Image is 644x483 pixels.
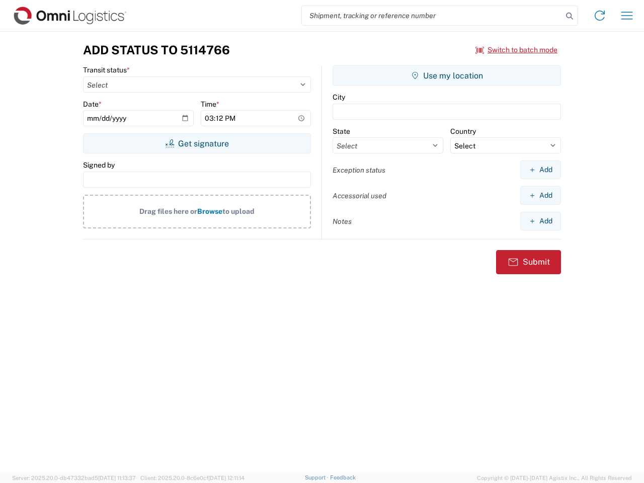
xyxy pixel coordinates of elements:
button: Get signature [83,133,311,153]
span: Browse [197,207,222,215]
span: Copyright © [DATE]-[DATE] Agistix Inc., All Rights Reserved [477,473,632,482]
span: [DATE] 12:11:14 [208,475,245,481]
button: Add [520,212,561,230]
label: City [333,93,345,102]
label: Country [450,127,476,136]
input: Shipment, tracking or reference number [302,6,562,25]
label: State [333,127,350,136]
label: Transit status [83,65,130,74]
span: [DATE] 11:13:37 [98,475,136,481]
label: Notes [333,217,352,226]
label: Time [201,100,219,109]
span: Server: 2025.20.0-db47332bad5 [12,475,136,481]
span: Drag files here or [139,207,197,215]
a: Support [305,474,330,480]
label: Signed by [83,160,115,170]
label: Exception status [333,166,385,175]
button: Submit [496,250,561,274]
label: Date [83,100,102,109]
button: Add [520,186,561,205]
button: Add [520,160,561,179]
button: Use my location [333,65,561,86]
button: Switch to batch mode [475,42,557,58]
h3: Add Status to 5114766 [83,43,230,57]
a: Feedback [330,474,356,480]
span: Client: 2025.20.0-8c6e0cf [140,475,245,481]
span: to upload [222,207,255,215]
label: Accessorial used [333,191,386,200]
